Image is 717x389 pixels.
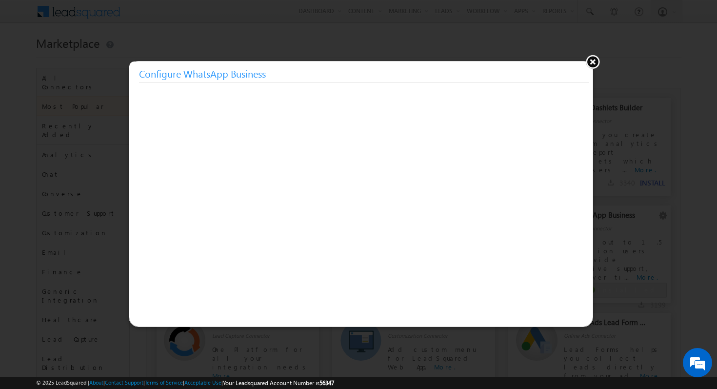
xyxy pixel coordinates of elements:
a: Acceptable Use [184,379,221,386]
div: Minimize live chat window [160,5,183,28]
span: 56347 [319,379,334,387]
span: Your Leadsquared Account Number is [223,379,334,387]
em: Start Chat [133,301,177,314]
h3: Configure WhatsApp Business [139,65,589,82]
img: d_60004797649_company_0_60004797649 [17,51,41,64]
span: © 2025 LeadSquared | | | | | [36,378,334,388]
div: Chat with us now [51,51,164,64]
a: About [89,379,103,386]
a: Contact Support [105,379,143,386]
textarea: Type your message and hit 'Enter' [13,90,178,292]
a: Terms of Service [145,379,183,386]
